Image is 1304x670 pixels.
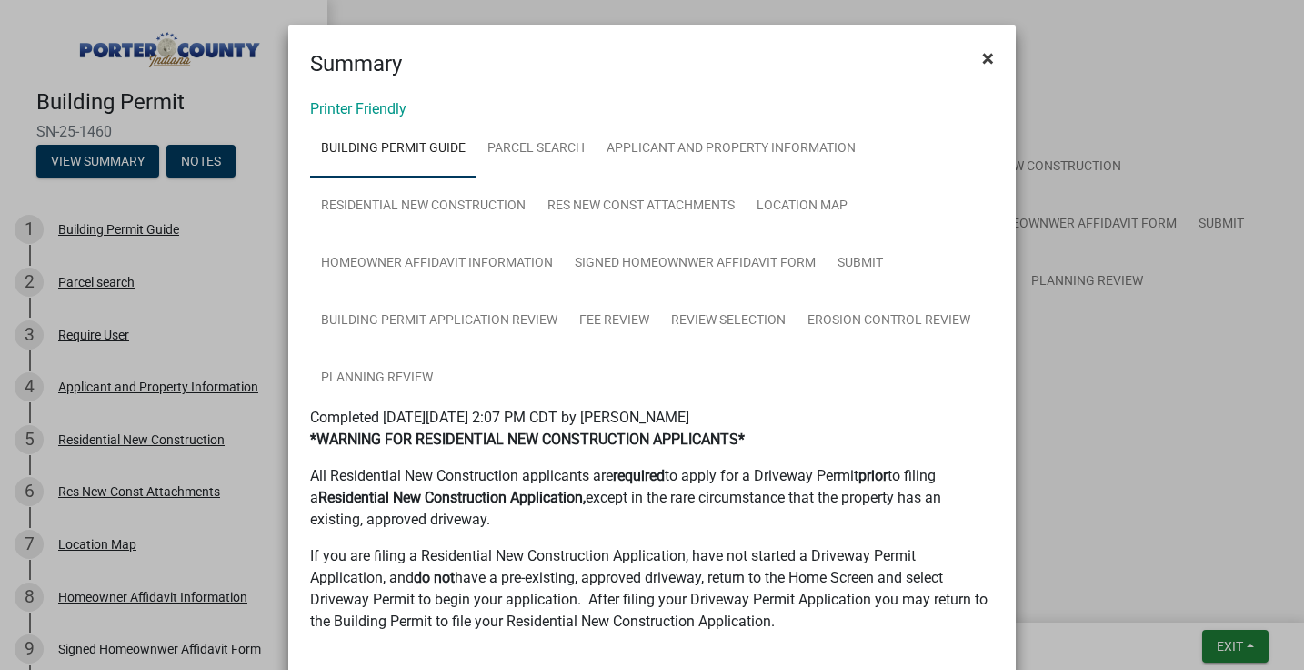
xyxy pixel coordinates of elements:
a: Building Permit Application Review [310,292,568,350]
a: Residential New Construction [310,178,537,236]
a: Building Permit Guide [310,120,476,178]
button: Close [968,33,1008,84]
a: Fee Review [568,292,660,350]
a: Submit [827,235,894,293]
a: Erosion Control Review [797,292,981,350]
strong: Residential New Construction Application, [318,489,586,506]
p: All Residential New Construction applicants are to apply for a Driveway Permit to filing a except... [310,465,994,531]
a: Applicant and Property Information [596,120,867,178]
a: Printer Friendly [310,100,406,117]
a: Signed Homeownwer Affidavit Form [564,235,827,293]
a: Res New Const Attachments [537,178,746,236]
a: Review Selection [660,292,797,350]
strong: *WARNING FOR RESIDENTIAL NEW CONSTRUCTION APPLICANTS* [310,431,745,448]
a: Homeowner Affidavit Information [310,235,564,293]
strong: do not [414,569,455,586]
a: Location Map [746,178,858,236]
p: If you are filing a Residential New Construction Application, have not started a Driveway Permit ... [310,545,994,633]
a: Planning Review [310,350,444,408]
span: × [982,46,994,71]
strong: prior [858,467,888,484]
h4: Summary [310,47,402,80]
span: Completed [DATE][DATE] 2:07 PM CDT by [PERSON_NAME] [310,409,689,426]
a: Parcel search [476,120,596,178]
strong: required [613,467,665,484]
